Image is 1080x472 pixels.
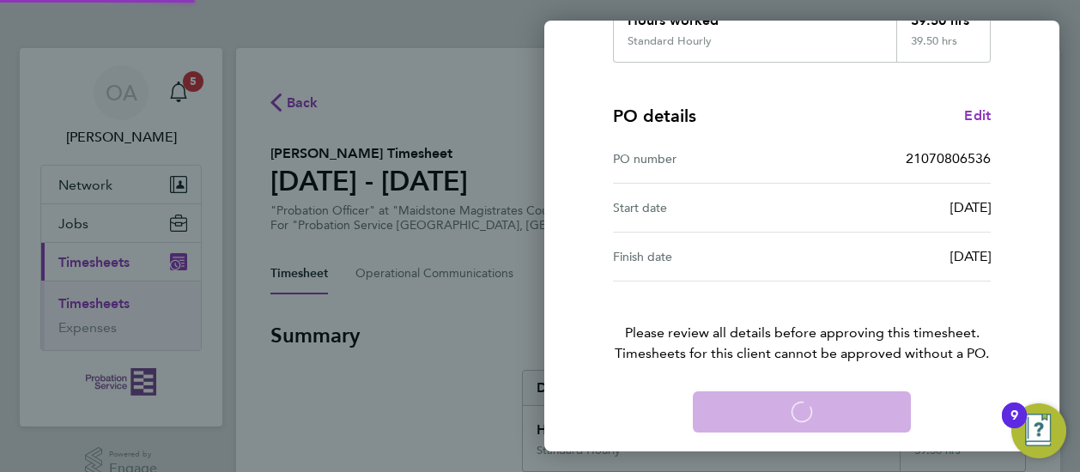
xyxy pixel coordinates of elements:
div: Standard Hourly [628,34,712,48]
h4: PO details [613,104,696,128]
div: [DATE] [802,197,991,218]
span: Edit [964,107,991,124]
span: 21070806536 [906,150,991,166]
a: Edit [964,106,991,126]
span: Timesheets for this client cannot be approved without a PO. [592,343,1011,364]
div: 39.50 hrs [896,34,991,62]
div: [DATE] [802,246,991,267]
p: Please review all details before approving this timesheet. [592,281,1011,364]
div: Finish date [613,246,802,267]
div: 9 [1010,415,1018,438]
div: PO number [613,148,802,169]
div: Start date [613,197,802,218]
button: Open Resource Center, 9 new notifications [1011,403,1066,458]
